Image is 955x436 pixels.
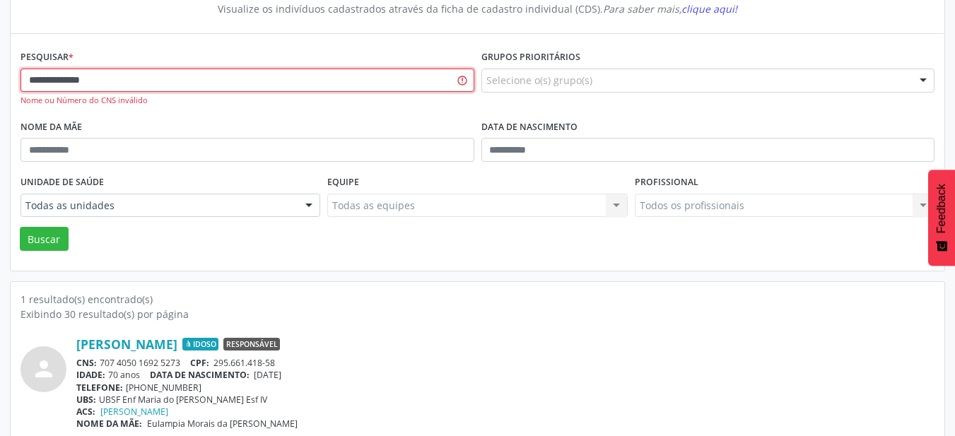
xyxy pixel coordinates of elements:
div: 70 anos [76,369,935,381]
span: [DATE] [254,369,281,381]
span: CNS: [76,357,97,369]
span: Todas as unidades [25,199,291,213]
span: Selecione o(s) grupo(s) [486,73,592,88]
span: Feedback [935,184,948,233]
span: UBS: [76,394,96,406]
span: IDADE: [76,369,105,381]
span: CPF: [190,357,209,369]
label: Nome da mãe [20,117,82,139]
span: 295.661.418-58 [213,357,275,369]
label: Profissional [635,172,698,194]
div: Visualize os indivíduos cadastrados através da ficha de cadastro individual (CDS). [30,1,925,16]
span: ACS: [76,406,95,418]
label: Grupos prioritários [481,47,580,69]
div: UBSF Enf Maria do [PERSON_NAME] Esf IV [76,394,935,406]
span: NOME DA MÃE: [76,418,142,430]
span: Idoso [182,338,218,350]
i: Para saber mais, [603,2,737,16]
a: [PERSON_NAME] [76,336,177,352]
div: Exibindo 30 resultado(s) por página [20,307,935,322]
button: Buscar [20,227,69,251]
span: Eulampia Morais da [PERSON_NAME] [147,418,298,430]
button: Feedback - Mostrar pesquisa [928,170,955,266]
a: [PERSON_NAME] [100,406,168,418]
div: 1 resultado(s) encontrado(s) [20,292,935,307]
label: Pesquisar [20,47,74,69]
div: [PHONE_NUMBER] [76,382,935,394]
span: TELEFONE: [76,382,123,394]
span: DATA DE NASCIMENTO: [150,369,250,381]
i: person [31,356,57,382]
span: clique aqui! [681,2,737,16]
label: Data de nascimento [481,117,578,139]
label: Unidade de saúde [20,172,104,194]
div: 707 4050 1692 5273 [76,357,935,369]
div: Nome ou Número do CNS inválido [20,95,474,107]
span: Responsável [223,338,280,350]
label: Equipe [327,172,359,194]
